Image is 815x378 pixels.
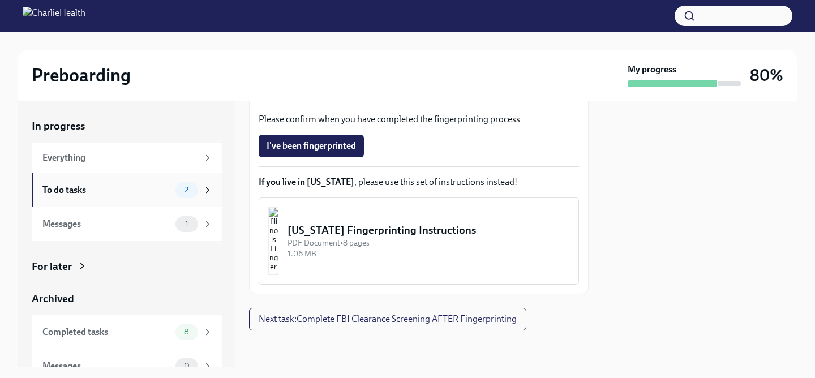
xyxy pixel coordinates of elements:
span: 2 [178,186,195,194]
h2: Preboarding [32,64,131,87]
span: 1 [178,220,195,228]
a: Everything [32,143,222,173]
span: 0 [177,362,196,370]
a: In progress [32,119,222,134]
div: 1.06 MB [288,248,569,259]
strong: If you live in [US_STATE] [259,177,354,187]
span: 8 [177,328,196,336]
a: Archived [32,291,222,306]
a: Completed tasks8 [32,315,222,349]
button: I've been fingerprinted [259,135,364,157]
span: I've been fingerprinted [267,140,356,152]
div: [US_STATE] Fingerprinting Instructions [288,223,569,238]
a: Messages1 [32,207,222,241]
button: Next task:Complete FBI Clearance Screening AFTER Fingerprinting [249,308,526,330]
a: For later [32,259,222,274]
h3: 80% [750,65,783,85]
a: To do tasks2 [32,173,222,207]
p: Please confirm when you have completed the fingerprinting process [259,113,579,126]
div: Everything [42,152,198,164]
img: Illinois Fingerprinting Instructions [268,207,278,275]
div: To do tasks [42,184,171,196]
div: Completed tasks [42,326,171,338]
div: Messages [42,360,171,372]
div: For later [32,259,72,274]
button: [US_STATE] Fingerprinting InstructionsPDF Document•8 pages1.06 MB [259,197,579,285]
img: CharlieHealth [23,7,85,25]
div: PDF Document • 8 pages [288,238,569,248]
p: , please use this set of instructions instead! [259,176,579,188]
span: Next task : Complete FBI Clearance Screening AFTER Fingerprinting [259,313,517,325]
strong: My progress [628,63,676,76]
div: Messages [42,218,171,230]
